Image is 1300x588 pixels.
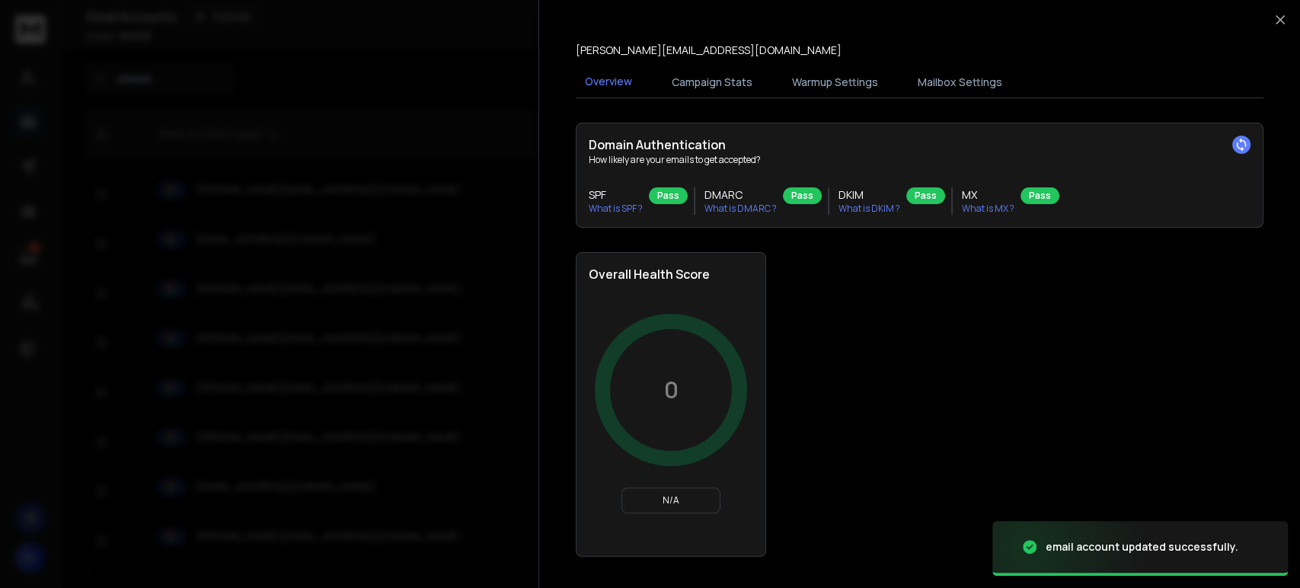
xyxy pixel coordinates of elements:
h3: DKIM [838,187,900,203]
p: 0 [664,376,679,404]
p: What is DKIM ? [838,203,900,215]
div: Pass [906,187,945,204]
h3: MX [962,187,1014,203]
div: Pass [783,187,822,204]
p: What is MX ? [962,203,1014,215]
p: What is DMARC ? [704,203,777,215]
button: Overview [576,65,641,100]
p: How likely are your emails to get accepted? [589,154,1250,166]
h2: Domain Authentication [589,136,1250,154]
button: Mailbox Settings [909,66,1011,99]
p: What is SPF ? [589,203,643,215]
div: Pass [649,187,688,204]
p: N/A [628,494,714,507]
button: Warmup Settings [783,66,887,99]
button: Campaign Stats [663,66,762,99]
h3: DMARC [704,187,777,203]
p: [PERSON_NAME][EMAIL_ADDRESS][DOMAIN_NAME] [576,43,842,58]
div: Pass [1021,187,1059,204]
h2: Overall Health Score [589,265,753,283]
h3: SPF [589,187,643,203]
